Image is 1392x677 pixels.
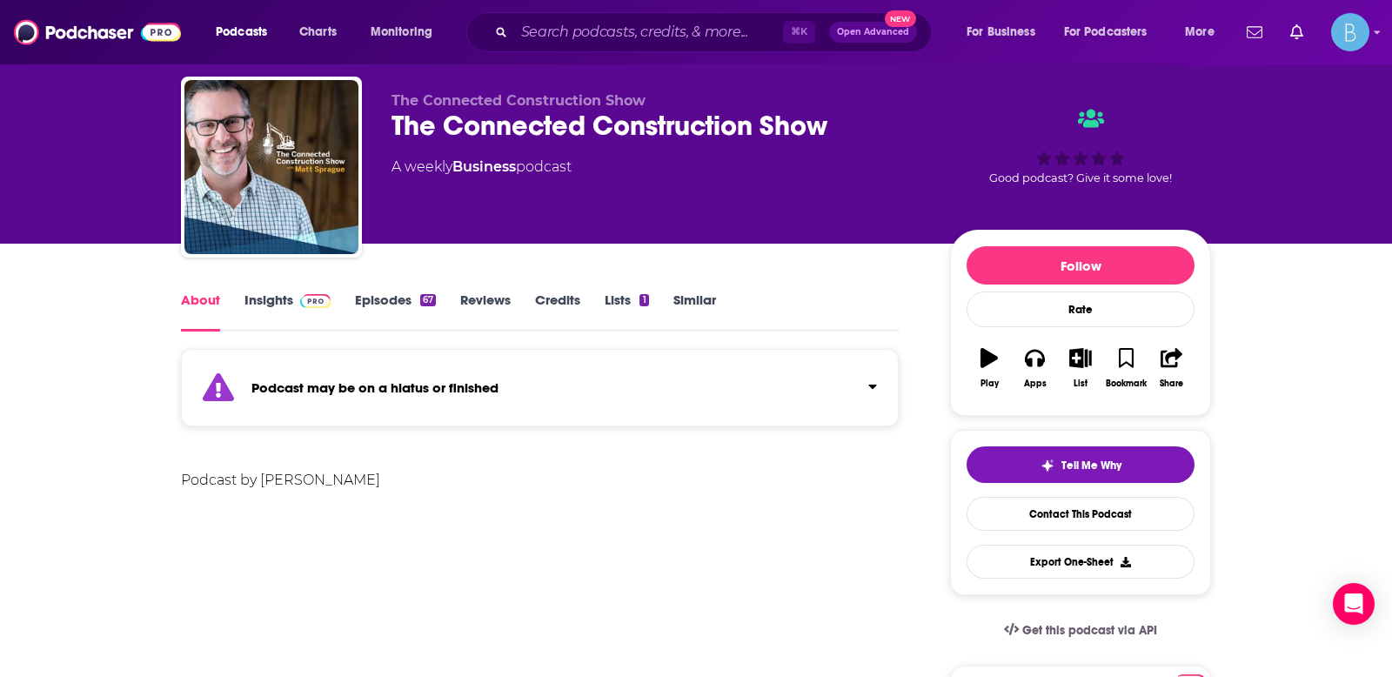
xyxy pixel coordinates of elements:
button: Open AdvancedNew [829,22,917,43]
button: Show profile menu [1331,13,1369,51]
div: Podcast by [PERSON_NAME] [181,468,899,493]
a: Episodes67 [355,292,436,332]
button: Bookmark [1103,337,1148,399]
span: The Connected Construction Show [391,92,646,109]
button: Play [967,337,1012,399]
span: ⌘ K [783,21,815,44]
div: Rate [967,292,1195,327]
section: Click to expand status details [181,359,899,426]
a: Credits [535,292,580,332]
span: Monitoring [371,20,432,44]
span: Open Advanced [837,28,909,37]
a: InsightsPodchaser Pro [244,292,331,332]
button: Follow [967,246,1195,285]
button: open menu [1173,18,1236,46]
span: Good podcast? Give it some love! [989,171,1172,184]
a: Contact This Podcast [967,497,1195,531]
a: Charts [288,18,347,46]
a: Business [452,158,516,175]
strong: Podcast may be on a hiatus or finished [251,379,499,396]
span: New [885,10,916,27]
img: tell me why sparkle [1041,459,1054,473]
div: List [1074,379,1087,389]
button: Export One-Sheet [967,545,1195,579]
button: Apps [1012,337,1057,399]
span: Charts [299,20,337,44]
div: Bookmark [1106,379,1147,389]
span: Get this podcast via API [1022,623,1157,638]
span: Logged in as BLASTmedia [1331,13,1369,51]
div: 67 [420,294,436,306]
div: Play [980,379,999,389]
a: Similar [673,292,716,332]
img: Podchaser Pro [300,294,331,308]
button: tell me why sparkleTell Me Why [967,446,1195,483]
div: Apps [1024,379,1047,389]
a: Get this podcast via API [990,609,1171,652]
button: List [1058,337,1103,399]
img: The Connected Construction Show [184,80,358,254]
a: About [181,292,220,332]
button: open menu [954,18,1057,46]
button: open menu [1053,18,1173,46]
a: Show notifications dropdown [1240,17,1269,47]
button: open menu [358,18,455,46]
span: For Business [967,20,1035,44]
button: open menu [204,18,290,46]
button: Share [1149,337,1195,399]
div: A weekly podcast [391,157,572,178]
a: Lists1 [605,292,648,332]
span: More [1185,20,1215,44]
input: Search podcasts, credits, & more... [514,18,783,46]
a: Show notifications dropdown [1283,17,1310,47]
span: Podcasts [216,20,267,44]
a: Reviews [460,292,511,332]
div: Good podcast? Give it some love! [950,92,1211,200]
div: Share [1160,379,1183,389]
div: Open Intercom Messenger [1333,583,1375,625]
span: Tell Me Why [1061,459,1121,473]
div: Search podcasts, credits, & more... [483,12,948,52]
span: For Podcasters [1064,20,1148,44]
img: User Profile [1331,13,1369,51]
img: Podchaser - Follow, Share and Rate Podcasts [14,16,181,49]
div: 1 [639,294,648,306]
